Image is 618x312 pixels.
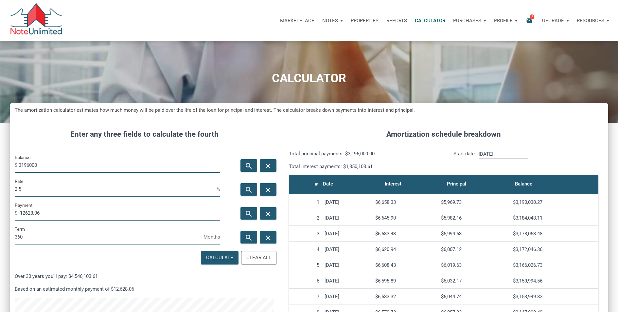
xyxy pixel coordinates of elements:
[441,246,508,252] div: $6,007.12
[513,215,596,221] div: $3,184,048.11
[15,225,25,233] label: Term
[322,18,338,24] p: Notes
[5,72,613,85] h1: CALCULATOR
[246,254,271,262] div: Clear All
[441,231,508,237] div: $5,994.63
[245,162,253,170] i: search
[441,215,508,221] div: $5,982.16
[577,18,604,24] p: Resources
[325,278,370,284] div: [DATE]
[573,11,613,30] button: Resources
[490,11,521,30] button: Profile
[291,199,319,205] div: 1
[260,159,276,172] button: close
[15,230,203,244] input: Term
[325,231,370,237] div: [DATE]
[260,183,276,196] button: close
[15,177,23,185] label: Rate
[245,210,253,218] i: search
[375,294,435,300] div: $6,583.32
[375,246,435,252] div: $6,620.94
[206,254,233,262] div: Calculate
[264,162,272,170] i: close
[441,294,508,300] div: $6,044.74
[15,272,274,280] p: Over 30 years you'll pay: $4,546,103.61
[515,179,532,188] div: Balance
[280,18,314,24] p: Marketplace
[260,231,276,244] button: close
[386,18,407,24] p: Reports
[513,231,596,237] div: $3,178,053.48
[325,199,370,205] div: [DATE]
[441,199,508,205] div: $5,969.73
[240,183,257,196] button: search
[15,129,274,140] h4: Enter any three fields to calculate the fourth
[525,17,533,24] i: email
[325,294,370,300] div: [DATE]
[530,14,534,19] span: 2
[513,294,596,300] div: $3,153,949.82
[453,150,475,170] p: Start date
[201,251,238,264] button: Calculate
[318,11,347,30] button: Notes
[15,160,19,170] span: $
[291,246,319,252] div: 4
[323,179,333,188] div: Date
[415,18,445,24] p: Calculator
[513,262,596,268] div: $3,166,026.73
[375,231,435,237] div: $6,633.43
[291,294,319,300] div: 7
[291,262,319,268] div: 5
[325,246,370,252] div: [DATE]
[15,285,274,293] p: Based on an estimated monthly payment of $12,628.06
[240,159,257,172] button: search
[245,186,253,194] i: search
[264,186,272,194] i: close
[325,215,370,221] div: [DATE]
[240,231,257,244] button: search
[241,251,276,264] button: Clear All
[315,179,318,188] div: #
[382,11,411,30] button: Reports
[19,158,220,173] input: Balance
[245,234,253,242] i: search
[284,129,603,140] h4: Amortization schedule breakdown
[264,210,272,218] i: close
[15,182,217,197] input: Rate
[325,262,370,268] div: [DATE]
[351,18,379,24] p: Properties
[291,278,319,284] div: 6
[538,11,573,30] button: Upgrade
[449,11,490,30] button: Purchases
[494,18,513,24] p: Profile
[513,199,596,205] div: $3,190,030.27
[447,179,466,188] div: Principal
[513,246,596,252] div: $3,172,046.36
[521,11,538,30] button: email2
[260,207,276,220] button: close
[375,215,435,221] div: $6,645.90
[542,18,564,24] p: Upgrade
[15,107,603,114] h5: The amortization calculator estimates how much money will be paid over the life of the loan for p...
[15,153,30,161] label: Balance
[385,179,401,188] div: Interest
[375,199,435,205] div: $6,658.33
[19,206,220,221] input: Payment
[347,11,382,30] a: Properties
[291,231,319,237] div: 3
[411,11,449,30] a: Calculator
[217,184,220,194] span: %
[289,163,439,170] p: Total interest payments: $1,350,103.61
[513,278,596,284] div: $3,159,994.56
[441,262,508,268] div: $6,019.63
[289,150,439,158] p: Total principal payments: $3,196,000.00
[291,215,319,221] div: 2
[375,262,435,268] div: $6,608.43
[203,232,220,242] span: Months
[264,234,272,242] i: close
